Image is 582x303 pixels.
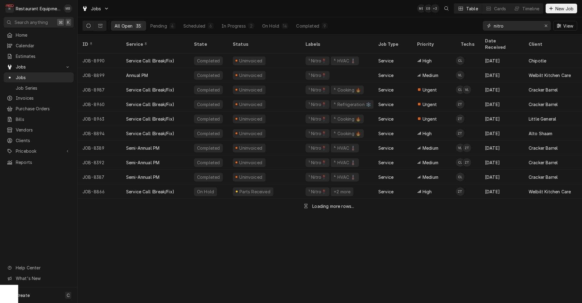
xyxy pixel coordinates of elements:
[126,159,159,166] div: Semi-Annual PM
[308,72,327,78] div: ¹ Nitro📍
[4,125,74,135] a: Vendors
[529,174,558,180] div: Cracker Barrel
[323,23,326,29] div: 9
[239,145,263,151] div: Uninvoiced
[456,144,464,152] div: VL
[4,146,74,156] a: Go to Pricebook
[463,158,471,167] div: Zack Tussey's Avatar
[16,275,70,281] span: What's New
[308,101,327,108] div: ¹ Nitro📍
[424,4,433,13] div: EB
[480,184,524,199] div: [DATE]
[196,145,220,151] div: Completed
[64,4,72,13] div: Matthew Brunty's Avatar
[150,23,167,29] div: Pending
[463,85,471,94] div: Van Lucas's Avatar
[78,112,121,126] div: JOB-8963
[308,174,327,180] div: ¹ Nitro📍
[239,58,263,64] div: Uninvoiced
[296,23,319,29] div: Completed
[456,129,464,138] div: ZT
[79,4,112,14] a: Go to Jobs
[209,23,212,29] div: 6
[456,173,464,181] div: CL
[456,173,464,181] div: Cole Livingston's Avatar
[78,170,121,184] div: JOB-8387
[529,87,558,93] div: Cracker Barrel
[456,115,464,123] div: Zack Tussey's Avatar
[480,97,524,112] div: [DATE]
[16,32,71,38] span: Home
[333,159,356,166] div: ⁴ HVAC 🌡️
[239,174,263,180] div: Uninvoiced
[78,141,121,155] div: JOB-8389
[529,72,571,78] div: Welbilt Kitchen Care
[529,130,553,137] div: Alto Shaam
[308,58,327,64] div: ¹ Nitro📍
[529,116,556,122] div: Little General
[423,159,438,166] span: Medium
[378,116,393,122] div: Service
[126,58,174,64] div: Service Call (Break/Fix)
[126,101,174,108] div: Service Call (Break/Fix)
[456,56,464,65] div: Cole Livingston's Avatar
[456,158,464,167] div: Cole Livingston's Avatar
[485,38,518,50] div: Date Received
[378,87,393,93] div: Service
[308,130,327,137] div: ¹ Nitro📍
[333,87,361,93] div: ⁴ Cooking 🔥
[378,159,393,166] div: Service
[456,158,464,167] div: CL
[78,155,121,170] div: JOB-8392
[59,19,63,25] span: ⌘
[480,68,524,82] div: [DATE]
[417,4,426,13] div: MB
[456,100,464,108] div: ZT
[126,41,183,47] div: Service
[378,145,393,151] div: Service
[196,87,220,93] div: Completed
[239,159,263,166] div: Uninvoiced
[16,85,71,91] span: Job Series
[16,74,71,81] span: Jobs
[546,4,577,13] button: New Job
[456,85,464,94] div: CL
[456,71,464,79] div: Van Lucas's Avatar
[456,100,464,108] div: Zack Tussey's Avatar
[16,53,71,59] span: Estimates
[67,292,70,298] span: C
[423,130,432,137] span: High
[333,116,361,122] div: ⁴ Cooking 🔥
[456,129,464,138] div: Zack Tussey's Avatar
[553,21,577,31] button: View
[4,157,74,167] a: Reports
[480,155,524,170] div: [DATE]
[308,116,327,122] div: ¹ Nitro📍
[378,41,407,47] div: Job Type
[423,116,437,122] span: Urgent
[5,4,14,13] div: R
[171,23,174,29] div: 4
[239,87,263,93] div: Uninvoiced
[4,263,74,273] a: Go to Help Center
[78,68,121,82] div: JOB-8899
[378,130,393,137] div: Service
[82,41,115,47] div: ID
[196,72,220,78] div: Completed
[378,174,393,180] div: Service
[91,5,101,12] span: Jobs
[136,23,141,29] div: 35
[423,174,438,180] span: Medium
[4,93,74,103] a: Invoices
[529,188,571,195] div: Welbilt Kitchen Care
[16,105,71,112] span: Purchase Orders
[378,101,393,108] div: Service
[456,71,464,79] div: VL
[196,130,220,137] div: Completed
[541,21,551,31] button: Erase input
[494,5,506,12] div: Cards
[480,82,524,97] div: [DATE]
[78,82,121,97] div: JOB-8987
[183,23,205,29] div: Scheduled
[196,159,220,166] div: Completed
